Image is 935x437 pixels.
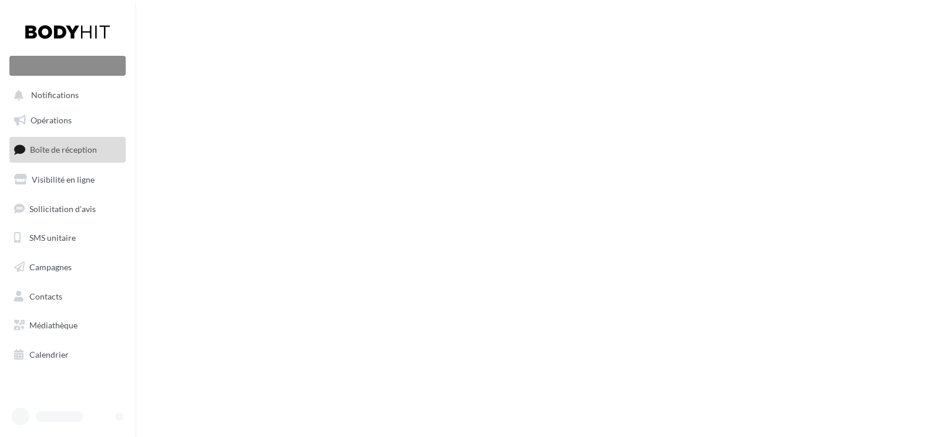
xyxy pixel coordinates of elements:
[32,174,95,184] span: Visibilité en ligne
[29,320,78,330] span: Médiathèque
[7,255,128,280] a: Campagnes
[29,233,76,243] span: SMS unitaire
[7,197,128,221] a: Sollicitation d'avis
[31,115,72,125] span: Opérations
[7,137,128,162] a: Boîte de réception
[7,342,128,367] a: Calendrier
[29,203,96,213] span: Sollicitation d'avis
[7,284,128,309] a: Contacts
[29,262,72,272] span: Campagnes
[7,167,128,192] a: Visibilité en ligne
[9,56,126,76] div: Nouvelle campagne
[7,226,128,250] a: SMS unitaire
[29,291,62,301] span: Contacts
[7,313,128,338] a: Médiathèque
[30,144,97,154] span: Boîte de réception
[31,90,79,100] span: Notifications
[29,349,69,359] span: Calendrier
[7,108,128,133] a: Opérations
